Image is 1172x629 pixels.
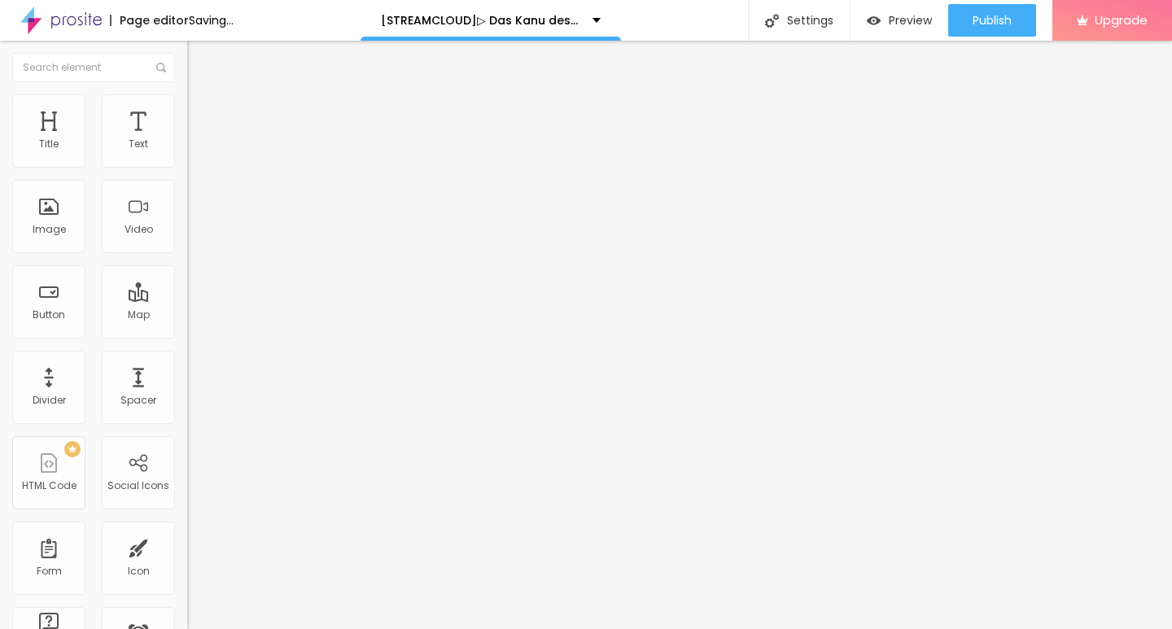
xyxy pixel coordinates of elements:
[33,224,66,235] div: Image
[22,480,77,491] div: HTML Code
[128,309,150,321] div: Map
[33,309,65,321] div: Button
[37,566,62,577] div: Form
[12,53,175,82] input: Search element
[120,395,156,406] div: Spacer
[381,15,580,26] p: [STREAMCLOUD]▷ Das Kanu des Manitu [PERSON_NAME] Film 2025 Deutsch
[1095,13,1148,27] span: Upgrade
[107,480,169,491] div: Social Icons
[39,138,59,150] div: Title
[33,395,66,406] div: Divider
[110,15,189,26] div: Page editor
[125,224,153,235] div: Video
[948,4,1036,37] button: Publish
[765,14,779,28] img: Icone
[889,14,932,27] span: Preview
[129,138,148,150] div: Text
[189,15,234,26] div: Saving...
[156,63,166,72] img: Icone
[973,14,1012,27] span: Publish
[867,14,881,28] img: view-1.svg
[187,41,1172,629] iframe: Editor
[128,566,150,577] div: Icon
[851,4,948,37] button: Preview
